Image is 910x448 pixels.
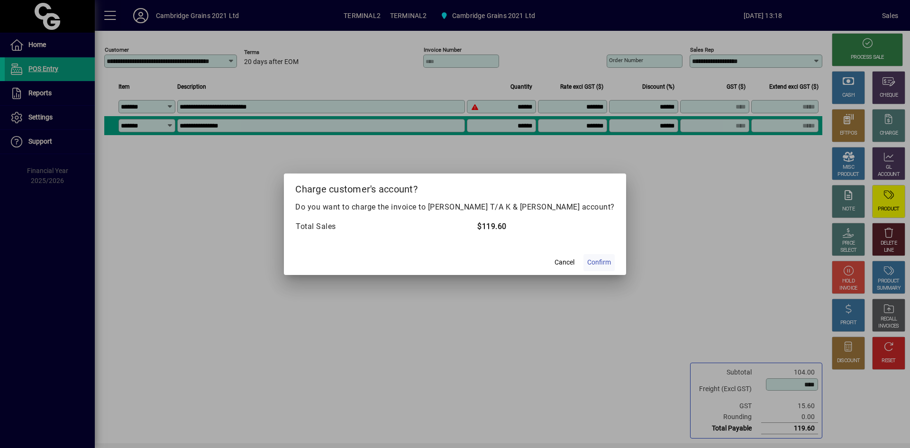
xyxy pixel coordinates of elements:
h2: Charge customer's account? [284,174,626,201]
button: Cancel [549,254,580,271]
td: $119.60 [477,220,614,233]
button: Confirm [583,254,615,271]
td: Total Sales [295,220,477,233]
span: Confirm [587,257,611,267]
span: Cancel [555,257,574,267]
p: Do you want to charge the invoice to [PERSON_NAME] T/A K & [PERSON_NAME] account? [295,201,615,213]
